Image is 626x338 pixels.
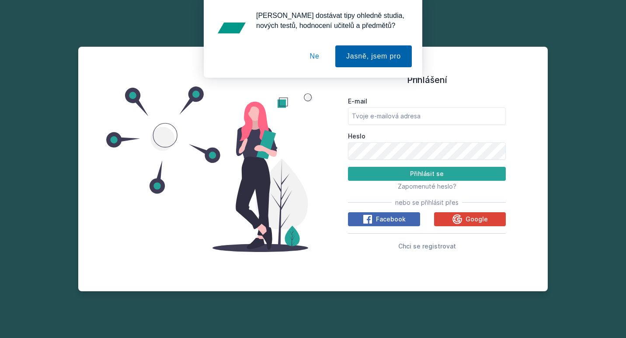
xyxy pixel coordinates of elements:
button: Ne [299,45,330,67]
div: [PERSON_NAME] dostávat tipy ohledně studia, nových testů, hodnocení učitelů a předmětů? [249,10,412,31]
span: nebo se přihlásit přes [395,198,459,207]
input: Tvoje e-mailová adresa [348,107,506,125]
span: Zapomenuté heslo? [398,183,456,190]
img: notification icon [214,10,249,45]
button: Google [434,212,506,226]
button: Chci se registrovat [398,241,456,251]
button: Jasně, jsem pro [335,45,412,67]
button: Přihlásit se [348,167,506,181]
h1: Přihlášení [348,73,506,86]
span: Chci se registrovat [398,242,456,250]
label: E-mail [348,97,506,106]
label: Heslo [348,132,506,141]
span: Google [466,215,488,224]
button: Facebook [348,212,420,226]
span: Facebook [376,215,406,224]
